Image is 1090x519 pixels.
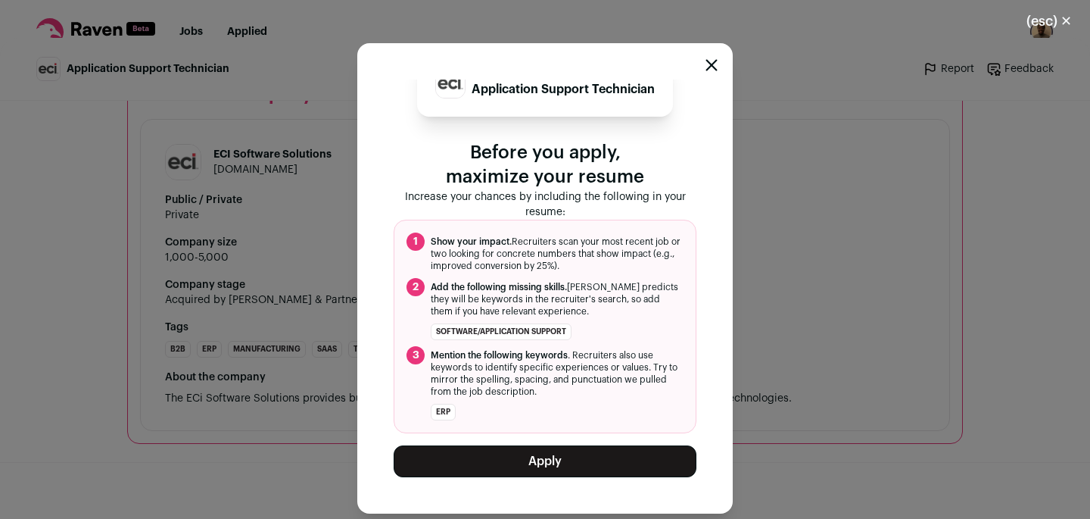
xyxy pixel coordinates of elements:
button: Close modal [1008,5,1090,38]
li: software/application support [431,324,571,340]
span: 2 [406,278,425,296]
button: Apply [394,446,696,477]
p: Application Support Technician [472,80,655,98]
img: 58c6d3ba5f1de7f01a6ca32b1432005c871072972fa2106c35eaf821015333af.jpg [436,69,465,98]
span: 3 [406,346,425,364]
p: Increase your chances by including the following in your resume: [394,189,696,220]
span: Mention the following keywords [431,351,568,360]
span: Add the following missing skills. [431,283,567,292]
span: 1 [406,233,425,251]
span: Show your impact. [431,237,512,246]
li: ERP [431,404,456,421]
span: . Recruiters also use keywords to identify specific experiences or values. Try to mirror the spel... [431,349,684,398]
button: Close modal [705,59,718,71]
span: Recruiters scan your most recent job or two looking for concrete numbers that show impact (e.g., ... [431,236,684,272]
span: [PERSON_NAME] predicts they will be keywords in the recruiter's search, so add them if you have r... [431,281,684,317]
p: Before you apply, maximize your resume [394,141,696,189]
